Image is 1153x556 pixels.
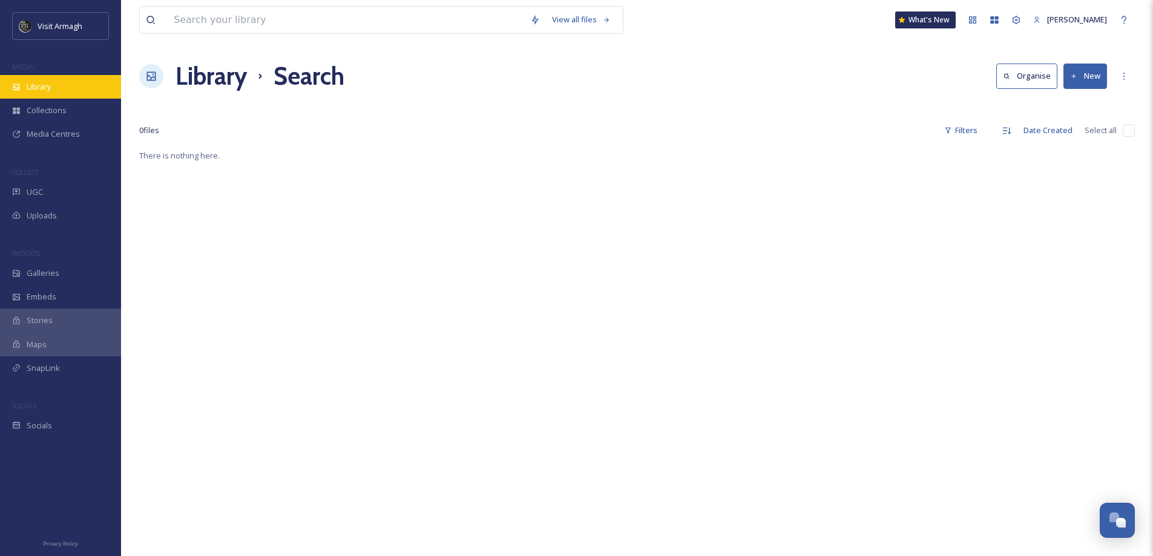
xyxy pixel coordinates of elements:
[895,11,956,28] a: What's New
[12,401,36,410] span: SOCIALS
[27,339,47,350] span: Maps
[996,64,1063,88] a: Organise
[1047,14,1107,25] span: [PERSON_NAME]
[996,64,1057,88] button: Organise
[12,62,33,71] span: MEDIA
[139,125,159,136] span: 0 file s
[27,81,51,93] span: Library
[274,58,344,94] h1: Search
[43,540,78,548] span: Privacy Policy
[1027,8,1113,31] a: [PERSON_NAME]
[1100,503,1135,538] button: Open Chat
[27,362,60,374] span: SnapLink
[27,186,43,198] span: UGC
[1085,125,1117,136] span: Select all
[43,535,78,550] a: Privacy Policy
[38,21,82,31] span: Visit Armagh
[139,150,220,161] span: There is nothing here.
[27,315,53,326] span: Stories
[12,249,40,258] span: WIDGETS
[12,168,38,177] span: COLLECT
[1017,119,1079,142] div: Date Created
[27,210,57,221] span: Uploads
[19,20,31,32] img: THE-FIRST-PLACE-VISIT-ARMAGH.COM-BLACK.jpg
[27,267,59,279] span: Galleries
[546,8,617,31] a: View all files
[168,7,524,33] input: Search your library
[27,291,56,303] span: Embeds
[27,105,67,116] span: Collections
[27,420,52,431] span: Socials
[1063,64,1107,88] button: New
[176,58,247,94] a: Library
[938,119,984,142] div: Filters
[27,128,80,140] span: Media Centres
